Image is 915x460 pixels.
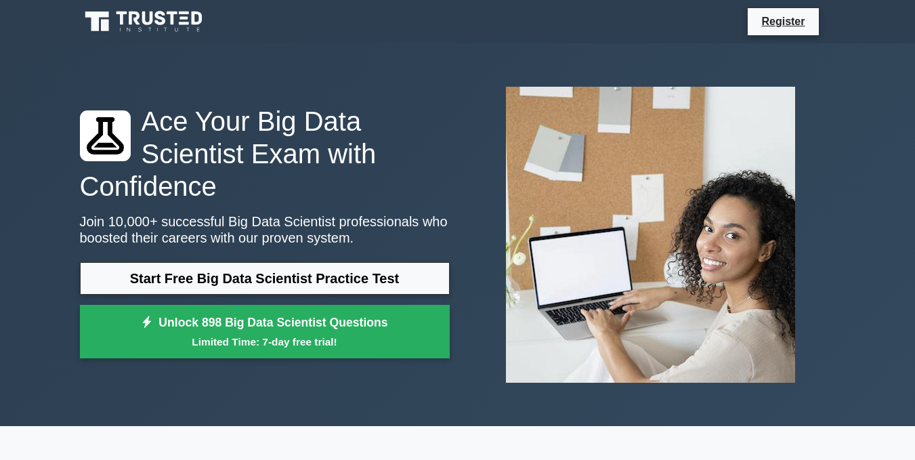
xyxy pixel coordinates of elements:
[80,213,450,246] p: Join 10,000+ successful Big Data Scientist professionals who boosted their careers with our prove...
[80,262,450,295] a: Start Free Big Data Scientist Practice Test
[80,105,450,203] h1: Ace Your Big Data Scientist Exam with Confidence
[80,305,450,359] a: Unlock 898 Big Data Scientist QuestionsLimited Time: 7-day free trial!
[753,13,813,30] a: Register
[97,334,433,350] small: Limited Time: 7-day free trial!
